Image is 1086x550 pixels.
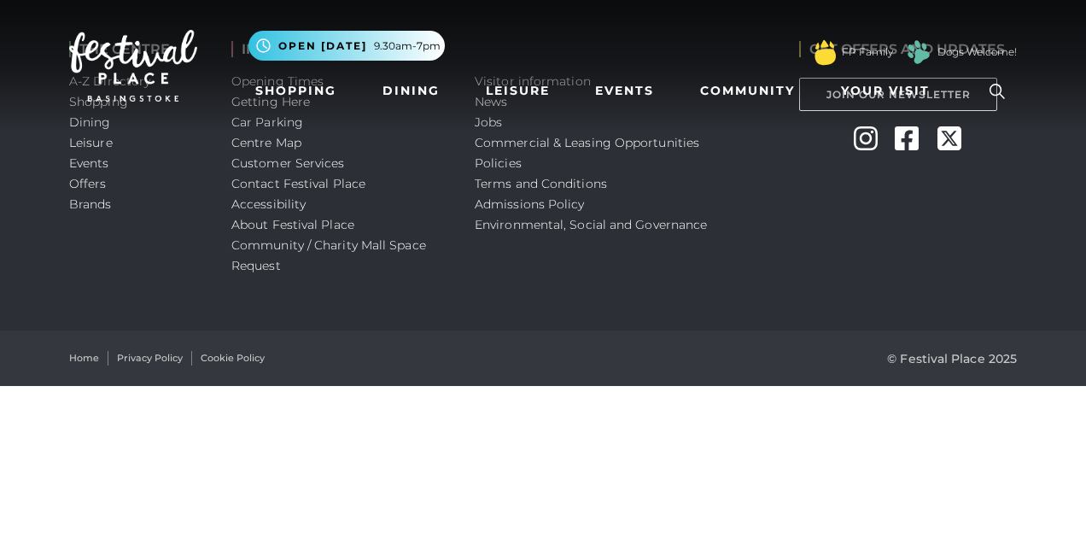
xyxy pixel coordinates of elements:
a: Commercial & Leasing Opportunities [475,135,699,150]
a: Environmental, Social and Governance [475,217,707,232]
a: Contact Festival Place [231,176,365,191]
a: Events [588,75,661,107]
a: Your Visit [834,75,945,107]
a: Shopping [248,75,343,107]
a: Customer Services [231,155,345,171]
a: Brands [69,196,112,212]
a: Leisure [479,75,557,107]
a: Leisure [69,135,113,150]
a: Cookie Policy [201,351,265,366]
a: Policies [475,155,522,171]
a: Community [693,75,802,107]
a: Dogs Welcome! [937,44,1017,60]
a: Dining [376,75,447,107]
a: Admissions Policy [475,196,585,212]
a: About Festival Place [231,217,354,232]
a: Community / Charity Mall Space Request [231,237,426,273]
a: Privacy Policy [117,351,183,366]
a: Centre Map [231,135,301,150]
a: Accessibility [231,196,306,212]
span: Open [DATE] [278,38,367,54]
p: © Festival Place 2025 [887,348,1017,369]
a: Offers [69,176,107,191]
button: Open [DATE] 9.30am-7pm [248,31,445,61]
span: Your Visit [841,82,930,100]
span: 9.30am-7pm [374,38,441,54]
a: Home [69,351,99,366]
a: Events [69,155,109,171]
a: FP Family [842,44,893,60]
a: Terms and Conditions [475,176,607,191]
img: Festival Place Logo [69,30,197,102]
